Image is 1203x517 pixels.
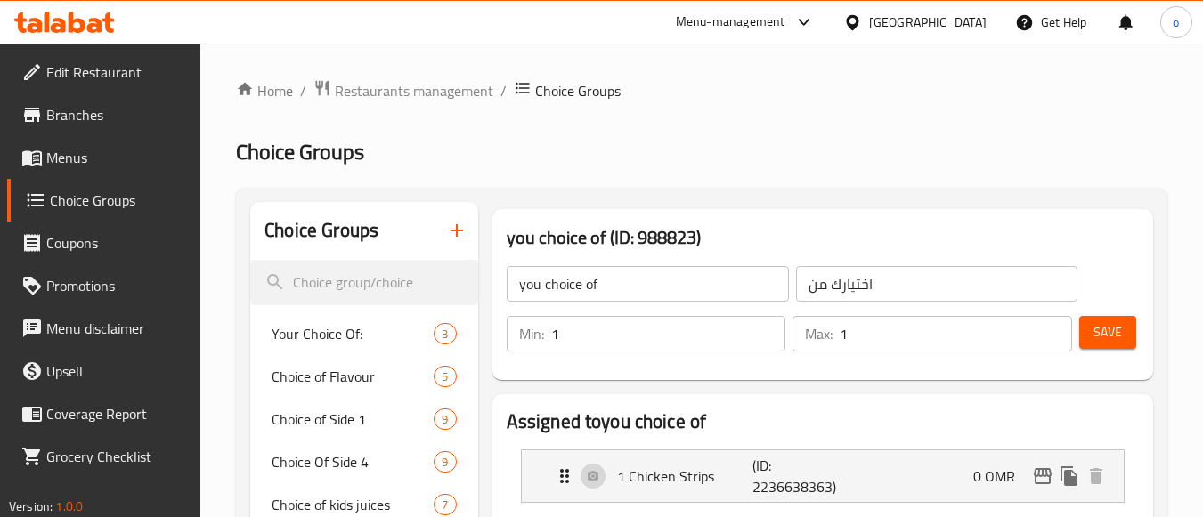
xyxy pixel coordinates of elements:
[272,494,434,515] span: Choice of kids juices
[519,323,544,344] p: Min:
[507,408,1139,435] h2: Assigned to you choice of
[434,494,456,515] div: Choices
[236,79,1167,102] nav: breadcrumb
[272,323,434,344] span: Your Choice Of:
[7,350,201,392] a: Upsell
[973,465,1029,487] p: 0 OMR
[250,398,477,440] div: Choice of Side 19
[7,179,201,222] a: Choice Groups
[7,392,201,435] a: Coverage Report
[1029,463,1056,489] button: edit
[507,223,1139,252] h3: you choice of (ID: 988823)
[46,275,187,296] span: Promotions
[272,451,434,473] span: Choice Of Side 4
[1093,321,1122,343] span: Save
[46,232,187,254] span: Coupons
[1079,316,1136,349] button: Save
[46,318,187,339] span: Menu disclaimer
[250,440,477,483] div: Choice Of Side 49
[1083,463,1110,489] button: delete
[869,12,987,32] div: [GEOGRAPHIC_DATA]
[7,222,201,264] a: Coupons
[7,136,201,179] a: Menus
[435,368,455,385] span: 5
[46,360,187,382] span: Upsell
[46,61,187,83] span: Edit Restaurant
[272,408,434,430] span: Choice of Side 1
[435,497,455,513] span: 7
[535,80,621,101] span: Choice Groups
[250,260,477,305] input: search
[7,93,201,136] a: Branches
[46,446,187,467] span: Grocery Checklist
[46,104,187,125] span: Branches
[7,307,201,350] a: Menu disclaimer
[435,326,455,343] span: 3
[7,435,201,478] a: Grocery Checklist
[522,450,1124,502] div: Expand
[676,12,785,33] div: Menu-management
[434,451,456,473] div: Choices
[752,455,843,497] p: (ID: 2236638363)
[805,323,833,344] p: Max:
[236,80,293,101] a: Home
[1056,463,1083,489] button: duplicate
[335,80,493,101] span: Restaurants management
[7,51,201,93] a: Edit Restaurant
[313,79,493,102] a: Restaurants management
[264,217,378,244] h2: Choice Groups
[617,465,753,487] p: 1 Chicken Strips
[250,312,477,355] div: Your Choice Of:3
[7,264,201,307] a: Promotions
[435,411,455,428] span: 9
[46,147,187,168] span: Menus
[300,80,306,101] li: /
[500,80,507,101] li: /
[1173,12,1179,32] span: o
[50,190,187,211] span: Choice Groups
[435,454,455,471] span: 9
[434,366,456,387] div: Choices
[236,132,364,172] span: Choice Groups
[272,366,434,387] span: Choice of Flavour
[507,442,1139,510] li: Expand
[250,355,477,398] div: Choice of Flavour5
[46,403,187,424] span: Coverage Report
